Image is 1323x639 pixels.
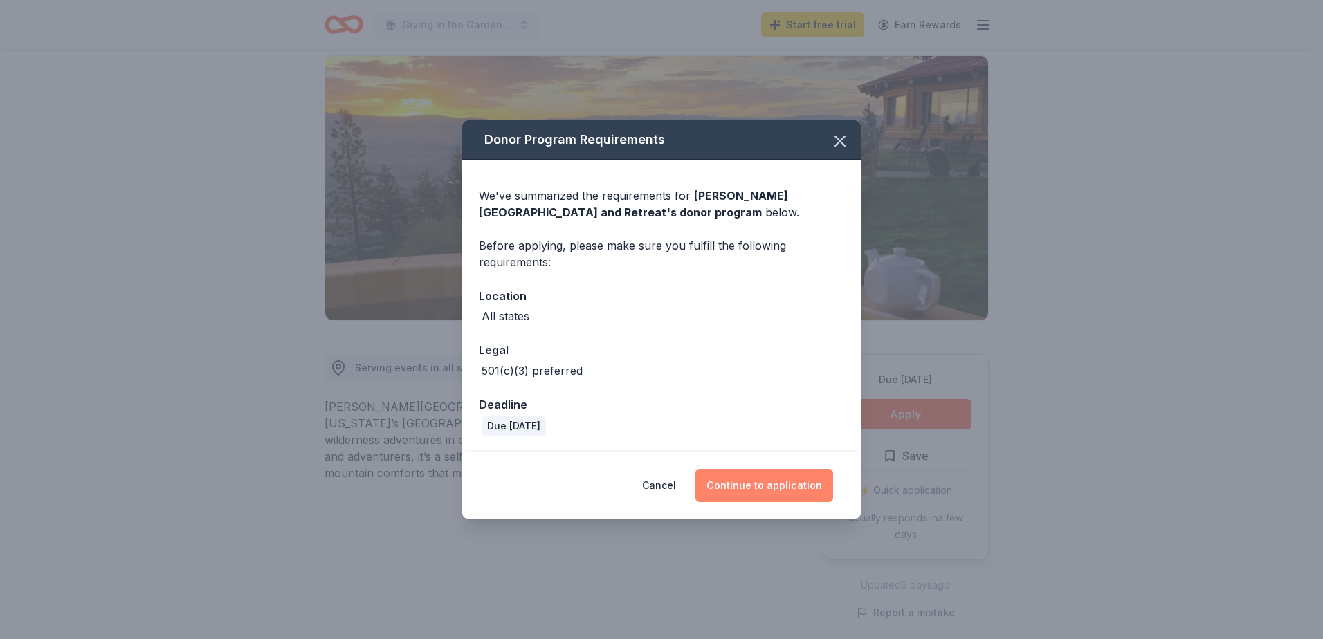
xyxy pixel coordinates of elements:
div: We've summarized the requirements for below. [479,187,844,221]
div: Donor Program Requirements [462,120,861,160]
button: Continue to application [695,469,833,502]
div: All states [482,308,529,324]
div: Deadline [479,396,844,414]
div: 501(c)(3) preferred [482,362,583,379]
div: Before applying, please make sure you fulfill the following requirements: [479,237,844,270]
button: Cancel [642,469,676,502]
div: Location [479,287,844,305]
div: Legal [479,341,844,359]
div: Due [DATE] [482,416,546,436]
